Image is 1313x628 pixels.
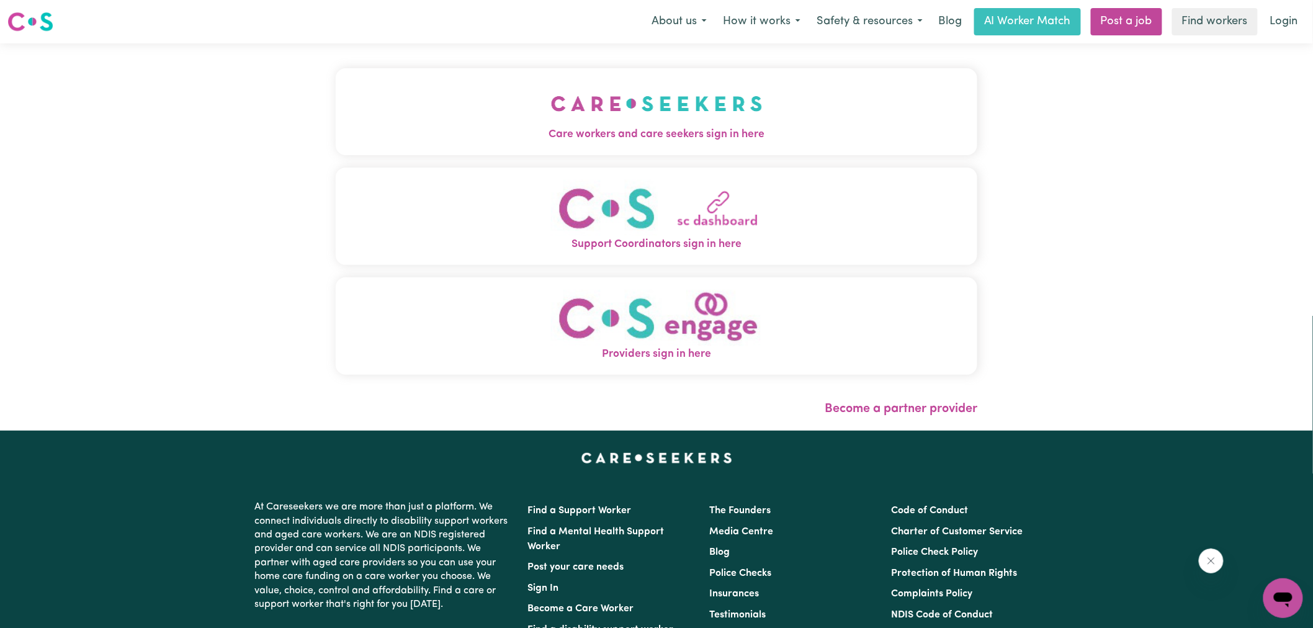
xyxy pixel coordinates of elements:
a: Find a Mental Health Support Worker [527,527,664,552]
a: Sign In [527,583,558,593]
a: Blog [931,8,969,35]
iframe: Close message [1199,549,1224,573]
a: Careseekers home page [581,453,732,463]
a: Media Centre [709,527,773,537]
span: Support Coordinators sign in here [336,236,977,253]
a: Become a partner provider [825,403,977,415]
iframe: Button to launch messaging window [1263,578,1303,618]
a: Insurances [709,589,759,599]
button: About us [643,9,715,35]
a: Become a Care Worker [527,604,634,614]
a: Testimonials [709,610,766,620]
button: Support Coordinators sign in here [336,168,977,265]
button: Care workers and care seekers sign in here [336,68,977,155]
a: Find a Support Worker [527,506,631,516]
img: Careseekers logo [7,11,53,33]
span: Care workers and care seekers sign in here [336,127,977,143]
button: How it works [715,9,809,35]
a: Post a job [1091,8,1162,35]
a: Complaints Policy [892,589,973,599]
button: Providers sign in here [336,277,977,375]
a: Login [1263,8,1306,35]
a: Blog [709,547,730,557]
button: Safety & resources [809,9,931,35]
a: Post your care needs [527,562,624,572]
a: Charter of Customer Service [892,527,1023,537]
a: Find workers [1172,8,1258,35]
a: NDIS Code of Conduct [892,610,993,620]
a: AI Worker Match [974,8,1081,35]
a: The Founders [709,506,771,516]
a: Police Checks [709,568,771,578]
p: At Careseekers we are more than just a platform. We connect individuals directly to disability su... [254,495,513,616]
span: Need any help? [7,9,75,19]
a: Careseekers logo [7,7,53,36]
span: Providers sign in here [336,346,977,362]
a: Protection of Human Rights [892,568,1018,578]
a: Police Check Policy [892,547,979,557]
a: Code of Conduct [892,506,969,516]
